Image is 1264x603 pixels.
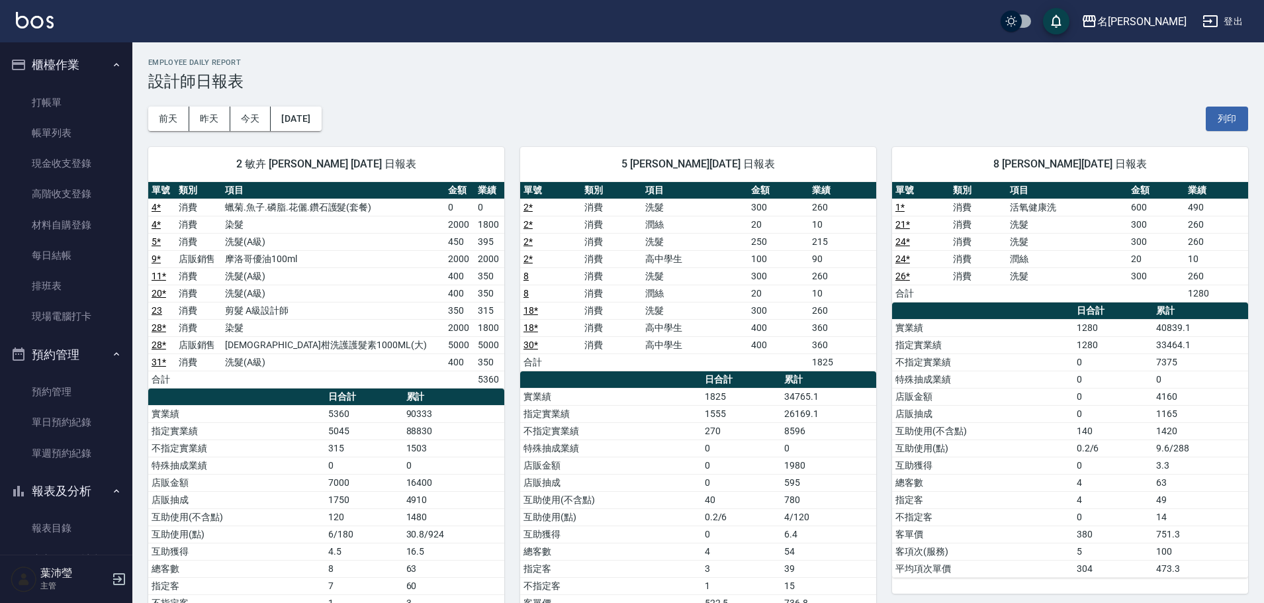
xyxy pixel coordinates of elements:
[1007,267,1127,285] td: 洗髮
[148,474,325,491] td: 店販金額
[1073,388,1153,405] td: 0
[175,267,222,285] td: 消費
[892,440,1073,457] td: 互助使用(點)
[748,319,809,336] td: 400
[892,388,1073,405] td: 店販金額
[474,233,504,250] td: 395
[642,319,748,336] td: 高中學生
[701,474,782,491] td: 0
[325,543,403,560] td: 4.5
[1153,543,1248,560] td: 100
[1073,474,1153,491] td: 4
[445,182,474,199] th: 金額
[781,405,876,422] td: 26169.1
[474,250,504,267] td: 2000
[403,543,504,560] td: 16.5
[5,271,127,301] a: 排班表
[748,199,809,216] td: 300
[581,302,642,319] td: 消費
[1185,199,1248,216] td: 490
[1153,526,1248,543] td: 751.3
[474,336,504,353] td: 5000
[5,377,127,407] a: 預約管理
[325,560,403,577] td: 8
[520,491,701,508] td: 互助使用(不含點)
[809,267,876,285] td: 260
[445,302,474,319] td: 350
[809,216,876,233] td: 10
[642,182,748,199] th: 項目
[1153,319,1248,336] td: 40839.1
[474,182,504,199] th: 業績
[403,526,504,543] td: 30.8/924
[701,388,782,405] td: 1825
[5,210,127,240] a: 材料自購登錄
[892,302,1248,578] table: a dense table
[520,457,701,474] td: 店販金額
[1073,457,1153,474] td: 0
[1153,491,1248,508] td: 49
[5,240,127,271] a: 每日結帳
[781,457,876,474] td: 1980
[950,250,1007,267] td: 消費
[403,508,504,526] td: 1480
[403,560,504,577] td: 63
[908,158,1232,171] span: 8 [PERSON_NAME][DATE] 日報表
[520,577,701,594] td: 不指定客
[748,336,809,353] td: 400
[1073,302,1153,320] th: 日合計
[701,405,782,422] td: 1555
[474,216,504,233] td: 1800
[325,508,403,526] td: 120
[701,508,782,526] td: 0.2/6
[325,389,403,406] th: 日合計
[148,58,1248,67] h2: Employee Daily Report
[403,405,504,422] td: 90333
[5,338,127,372] button: 預約管理
[445,250,474,267] td: 2000
[1128,267,1185,285] td: 300
[148,577,325,594] td: 指定客
[748,182,809,199] th: 金額
[520,560,701,577] td: 指定客
[222,319,445,336] td: 染髮
[445,216,474,233] td: 2000
[520,422,701,440] td: 不指定實業績
[474,285,504,302] td: 350
[642,302,748,319] td: 洗髮
[175,216,222,233] td: 消費
[520,405,701,422] td: 指定實業績
[5,179,127,209] a: 高階收支登錄
[701,526,782,543] td: 0
[892,182,1248,302] table: a dense table
[5,407,127,438] a: 單日預約紀錄
[1153,336,1248,353] td: 33464.1
[325,405,403,422] td: 5360
[581,267,642,285] td: 消費
[1073,422,1153,440] td: 140
[748,285,809,302] td: 20
[642,267,748,285] td: 洗髮
[520,182,876,371] table: a dense table
[642,199,748,216] td: 洗髮
[474,199,504,216] td: 0
[222,182,445,199] th: 項目
[781,371,876,389] th: 累計
[148,440,325,457] td: 不指定實業績
[581,319,642,336] td: 消費
[474,302,504,319] td: 315
[222,233,445,250] td: 洗髮(A級)
[1153,422,1248,440] td: 1420
[748,302,809,319] td: 300
[5,118,127,148] a: 帳單列表
[950,233,1007,250] td: 消費
[1153,371,1248,388] td: 0
[781,508,876,526] td: 4/120
[5,301,127,332] a: 現場電腦打卡
[1206,107,1248,131] button: 列印
[1197,9,1248,34] button: 登出
[520,182,581,199] th: 單號
[1043,8,1069,34] button: save
[892,508,1073,526] td: 不指定客
[1185,182,1248,199] th: 業績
